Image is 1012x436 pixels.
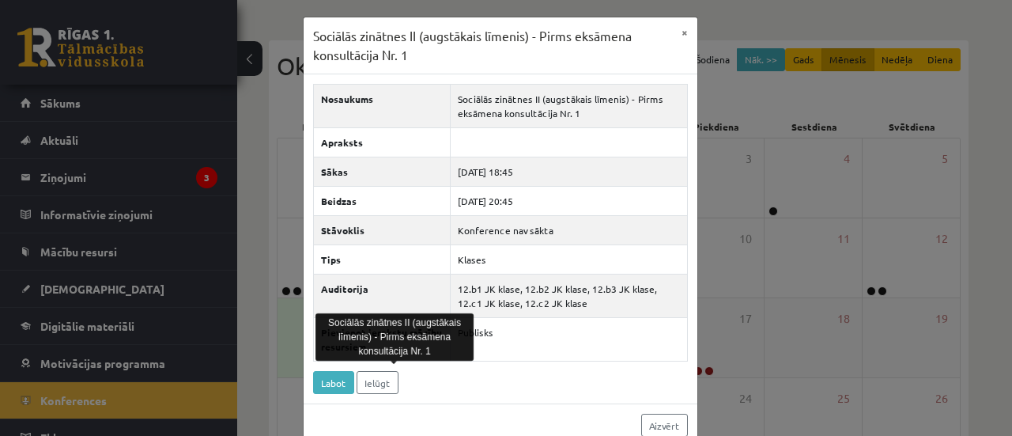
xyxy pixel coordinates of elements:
th: Apraksts [313,128,451,157]
th: Pievienot ierakstu mācību resursiem [313,318,451,362]
th: Auditorija [313,275,451,318]
th: Sākas [313,157,451,187]
button: × [672,17,697,47]
th: Beidzas [313,187,451,216]
td: [DATE] 18:45 [451,157,687,187]
td: Konference nav sākta [451,216,687,245]
a: Labot [313,371,354,394]
td: [DATE] 20:45 [451,187,687,216]
td: Sociālās zinātnes II (augstākais līmenis) - Pirms eksāmena konsultācija Nr. 1 [451,85,687,128]
a: Ielūgt [357,371,398,394]
th: Tips [313,245,451,275]
th: Nosaukums [313,85,451,128]
td: Klases [451,245,687,275]
div: Sociālās zinātnes II (augstākais līmenis) - Pirms eksāmena konsultācija Nr. 1 [315,313,474,361]
h3: Sociālās zinātnes II (augstākais līmenis) - Pirms eksāmena konsultācija Nr. 1 [313,27,672,64]
td: Publisks [451,318,687,362]
th: Stāvoklis [313,216,451,245]
td: 12.b1 JK klase, 12.b2 JK klase, 12.b3 JK klase, 12.c1 JK klase, 12.c2 JK klase [451,275,687,318]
